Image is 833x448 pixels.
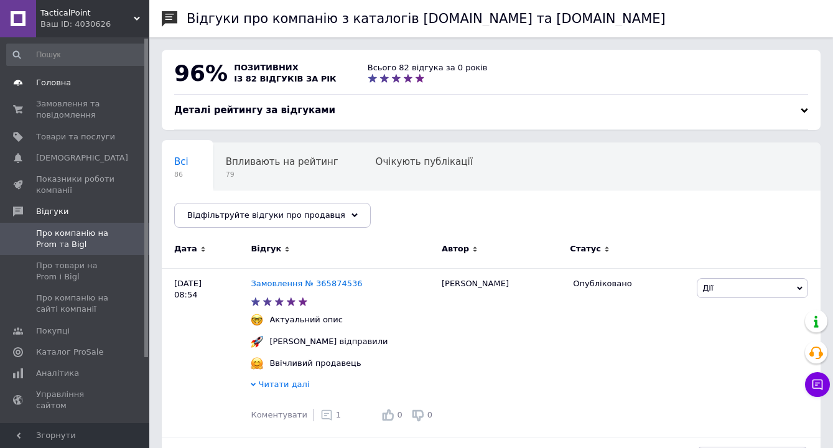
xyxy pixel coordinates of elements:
[187,210,345,220] span: Відфільтруйте відгуки про продавця
[226,170,338,179] span: 79
[36,77,71,88] span: Головна
[259,380,310,389] span: Читати далі
[251,379,435,393] div: Читати далі
[251,279,362,288] a: Замовлення № 365874536
[174,170,188,179] span: 86
[702,283,713,292] span: Дії
[226,156,338,167] span: Впливають на рейтинг
[251,314,263,326] img: :nerd_face:
[251,243,281,254] span: Відгук
[6,44,147,66] input: Пошук
[162,268,251,437] div: [DATE] 08:54
[266,358,364,369] div: Ввічливий продавець
[251,357,263,370] img: :hugging_face:
[174,243,197,254] span: Дата
[174,104,808,117] div: Деталі рейтингу за відгуками
[187,11,666,26] h1: Відгуки про компанію з каталогів [DOMAIN_NAME] та [DOMAIN_NAME]
[36,131,115,142] span: Товари та послуги
[36,260,115,282] span: Про товари на Prom і Bigl
[36,292,115,315] span: Про компанію на сайті компанії
[36,206,68,217] span: Відгуки
[376,156,473,167] span: Очікують публікації
[266,336,391,347] div: [PERSON_NAME] відправили
[251,409,307,421] div: Коментувати
[36,152,128,164] span: [DEMOGRAPHIC_DATA]
[40,7,134,19] span: TacticalPoint
[427,410,432,419] span: 0
[174,203,300,215] span: Опубліковані без комен...
[570,243,601,254] span: Статус
[36,347,103,358] span: Каталог ProSale
[573,278,687,289] div: Опубліковано
[36,389,115,411] span: Управління сайтом
[36,368,79,379] span: Аналітика
[40,19,149,30] div: Ваш ID: 4030626
[174,156,188,167] span: Всі
[174,105,335,116] span: Деталі рейтингу за відгуками
[174,60,228,86] span: 96%
[234,63,299,72] span: позитивних
[234,74,337,83] span: із 82 відгуків за рік
[36,228,115,250] span: Про компанію на Prom та Bigl
[442,243,469,254] span: Автор
[266,314,346,325] div: Актуальний опис
[397,410,402,419] span: 0
[36,174,115,196] span: Показники роботи компанії
[368,62,488,73] div: Всього 82 відгука за 0 років
[36,422,115,444] span: Гаманець компанії
[805,372,830,397] button: Чат з покупцем
[36,98,115,121] span: Замовлення та повідомлення
[36,325,70,337] span: Покупці
[320,409,341,421] div: 1
[336,410,341,419] span: 1
[435,268,567,437] div: [PERSON_NAME]
[162,190,325,238] div: Опубліковані без коментаря
[251,335,263,348] img: :rocket:
[251,410,307,419] span: Коментувати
